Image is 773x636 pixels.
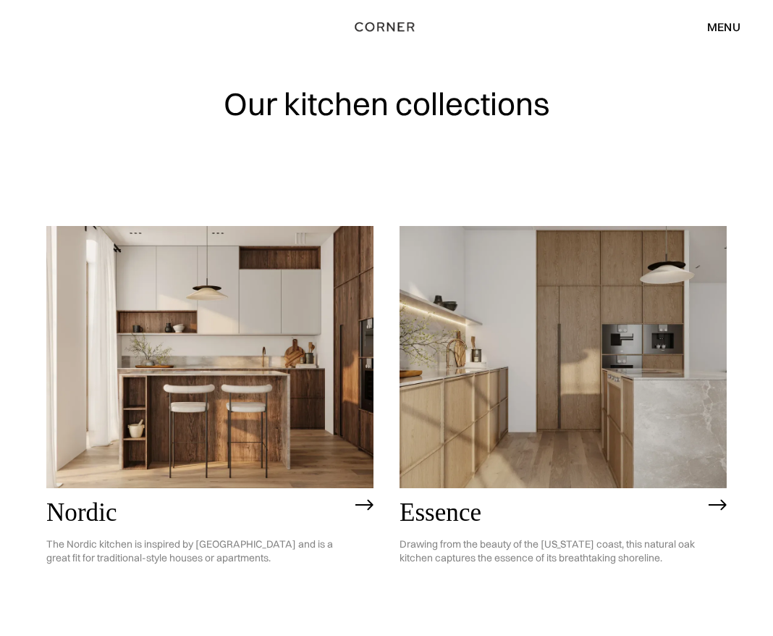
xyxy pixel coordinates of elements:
div: menu [707,21,740,33]
h2: Nordic [46,499,348,527]
p: The Nordic kitchen is inspired by [GEOGRAPHIC_DATA] and is a great fit for traditional-style hous... [46,527,348,576]
h1: Our kitchen collections [224,87,550,121]
p: Drawing from the beauty of the [US_STATE] coast, this natural oak kitchen captures the essence of... [400,527,701,576]
h2: Essence [400,499,701,527]
div: menu [693,14,740,39]
a: home [339,17,434,36]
